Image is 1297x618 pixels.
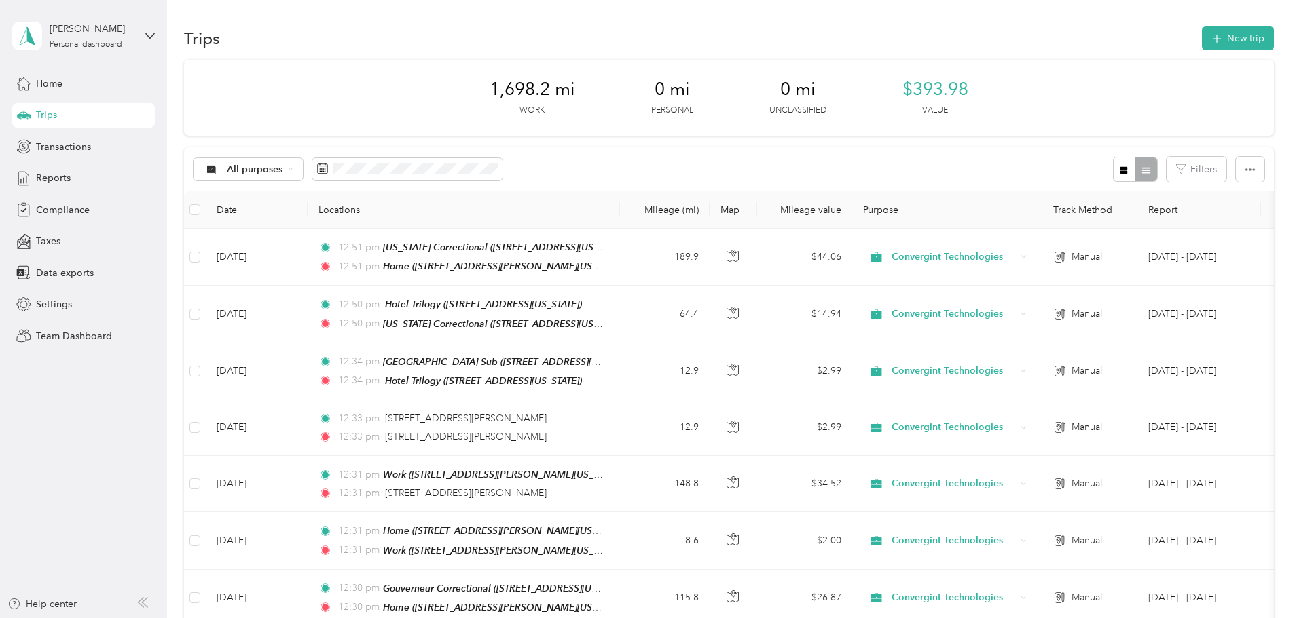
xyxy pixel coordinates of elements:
[757,286,852,343] td: $14.94
[383,356,639,368] span: [GEOGRAPHIC_DATA] Sub ([STREET_ADDRESS][US_STATE])
[620,343,710,400] td: 12.9
[490,79,575,100] span: 1,698.2 mi
[50,41,122,49] div: Personal dashboard
[892,590,1016,605] span: Convergint Technologies
[620,456,710,512] td: 148.8
[620,286,710,343] td: 64.4
[385,431,547,442] span: [STREET_ADDRESS][PERSON_NAME]
[710,191,757,229] th: Map
[7,597,77,611] button: Help center
[892,364,1016,379] span: Convergint Technologies
[338,486,380,501] span: 12:31 pm
[50,22,134,36] div: [PERSON_NAME]
[383,469,624,480] span: Work ([STREET_ADDRESS][PERSON_NAME][US_STATE])
[892,420,1016,435] span: Convergint Technologies
[206,512,308,569] td: [DATE]
[338,373,380,388] span: 12:34 pm
[769,104,826,117] p: Unclassified
[383,242,629,253] span: [US_STATE] Correctional ([STREET_ADDRESS][US_STATE])
[1072,420,1102,435] span: Manual
[338,600,377,615] span: 12:30 pm
[308,191,620,229] th: Locations
[338,467,377,482] span: 12:31 pm
[620,191,710,229] th: Mileage (mi)
[620,400,710,456] td: 12.9
[1072,250,1102,265] span: Manual
[36,77,62,91] span: Home
[206,343,308,400] td: [DATE]
[1221,542,1297,618] iframe: Everlance-gr Chat Button Frame
[892,533,1016,548] span: Convergint Technologies
[227,165,283,174] span: All purposes
[757,191,852,229] th: Mileage value
[1137,512,1261,569] td: Sep 1 - 30,2025
[338,524,377,539] span: 12:31 pm
[383,545,624,556] span: Work ([STREET_ADDRESS][PERSON_NAME][US_STATE])
[1072,476,1102,491] span: Manual
[780,79,816,100] span: 0 mi
[338,297,380,312] span: 12:50 pm
[383,602,627,613] span: Home ([STREET_ADDRESS][PERSON_NAME][US_STATE])
[385,412,547,424] span: [STREET_ADDRESS][PERSON_NAME]
[36,329,112,343] span: Team Dashboard
[36,108,57,122] span: Trips
[385,375,582,386] span: Hotel Trilogy ([STREET_ADDRESS][US_STATE])
[385,487,547,499] span: [STREET_ADDRESS][PERSON_NAME]
[1137,456,1261,512] td: Sep 1 - 30,2025
[206,229,308,286] td: [DATE]
[757,343,852,400] td: $2.99
[757,512,852,569] td: $2.00
[383,318,629,330] span: [US_STATE] Correctional ([STREET_ADDRESS][US_STATE])
[1072,364,1102,379] span: Manual
[1137,400,1261,456] td: Sep 1 - 30,2025
[1042,191,1137,229] th: Track Method
[757,229,852,286] td: $44.06
[36,234,60,248] span: Taxes
[36,266,94,280] span: Data exports
[338,429,380,444] span: 12:33 pm
[36,297,72,311] span: Settings
[852,191,1042,229] th: Purpose
[1202,26,1274,50] button: New trip
[902,79,968,100] span: $393.98
[206,400,308,456] td: [DATE]
[1072,307,1102,322] span: Manual
[338,411,380,426] span: 12:33 pm
[892,307,1016,322] span: Convergint Technologies
[36,171,71,185] span: Reports
[1137,229,1261,286] td: Oct 1 - 31, 2025
[1167,157,1226,182] button: Filters
[922,104,948,117] p: Value
[338,240,377,255] span: 12:51 pm
[757,456,852,512] td: $34.52
[383,260,627,272] span: Home ([STREET_ADDRESS][PERSON_NAME][US_STATE])
[892,476,1016,491] span: Convergint Technologies
[383,583,632,594] span: Gouverneur Correctional ([STREET_ADDRESS][US_STATE])
[655,79,690,100] span: 0 mi
[338,581,377,596] span: 12:30 pm
[1137,286,1261,343] td: Oct 1 - 31, 2025
[206,286,308,343] td: [DATE]
[385,298,582,309] span: Hotel Trilogy ([STREET_ADDRESS][US_STATE])
[757,400,852,456] td: $2.99
[338,316,377,331] span: 12:50 pm
[620,229,710,286] td: 189.9
[36,140,91,154] span: Transactions
[338,543,377,558] span: 12:31 pm
[519,104,545,117] p: Work
[383,525,627,537] span: Home ([STREET_ADDRESS][PERSON_NAME][US_STATE])
[1137,343,1261,400] td: Sep 1 - 30,2025
[36,203,90,217] span: Compliance
[338,259,377,274] span: 12:51 pm
[1137,191,1261,229] th: Report
[651,104,693,117] p: Personal
[1072,590,1102,605] span: Manual
[892,250,1016,265] span: Convergint Technologies
[338,354,377,369] span: 12:34 pm
[206,191,308,229] th: Date
[620,512,710,569] td: 8.6
[184,31,220,45] h1: Trips
[1072,533,1102,548] span: Manual
[206,456,308,512] td: [DATE]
